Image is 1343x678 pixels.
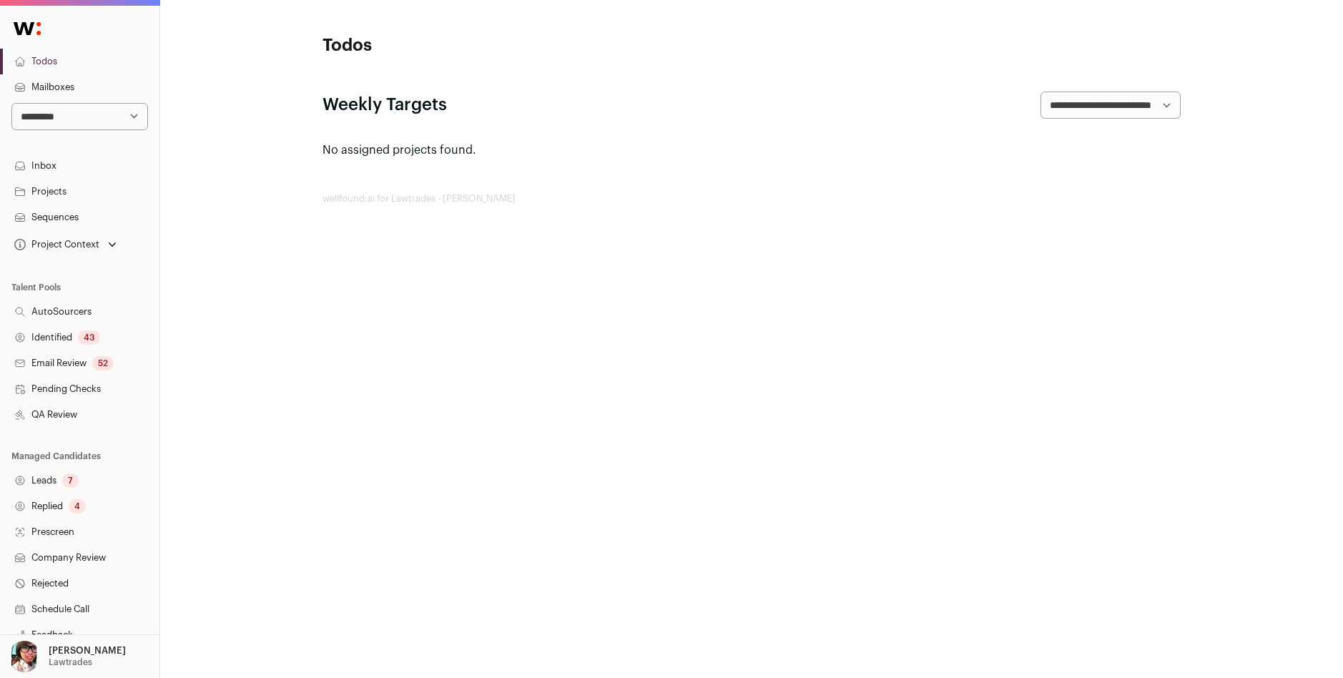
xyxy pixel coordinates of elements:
button: Open dropdown [6,641,129,672]
button: Open dropdown [11,235,119,255]
p: Lawtrades [49,657,92,668]
footer: wellfound:ai for Lawtrades - [PERSON_NAME] [323,193,1181,205]
h1: Todos [323,34,609,57]
div: Project Context [11,239,99,250]
div: 7 [62,473,79,488]
div: 43 [78,330,100,345]
p: No assigned projects found. [323,142,1181,159]
div: 4 [69,499,86,514]
h2: Weekly Targets [323,94,447,117]
img: 14759586-medium_jpg [9,641,40,672]
div: 52 [92,356,114,370]
img: Wellfound [6,14,49,43]
p: [PERSON_NAME] [49,645,126,657]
